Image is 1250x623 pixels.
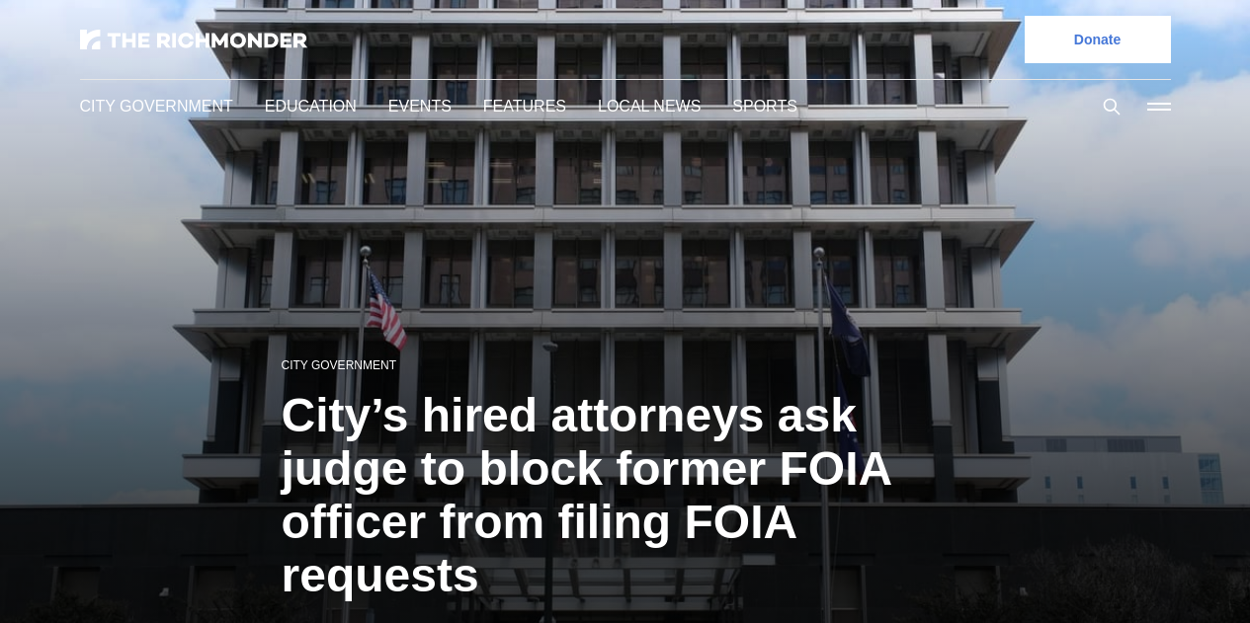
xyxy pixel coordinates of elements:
[80,30,307,49] img: The Richmonder
[260,95,352,117] a: Education
[582,95,680,117] a: Local News
[383,95,442,117] a: Events
[80,95,228,117] a: City Government
[282,389,969,602] h1: City’s hired attorneys ask judge to block former FOIA officer from filing FOIA requests
[711,95,772,117] a: Sports
[1083,526,1250,623] iframe: portal-trigger
[282,356,390,373] a: City Government
[1025,16,1171,63] a: Donate
[1097,92,1126,121] button: Search this site
[473,95,550,117] a: Features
